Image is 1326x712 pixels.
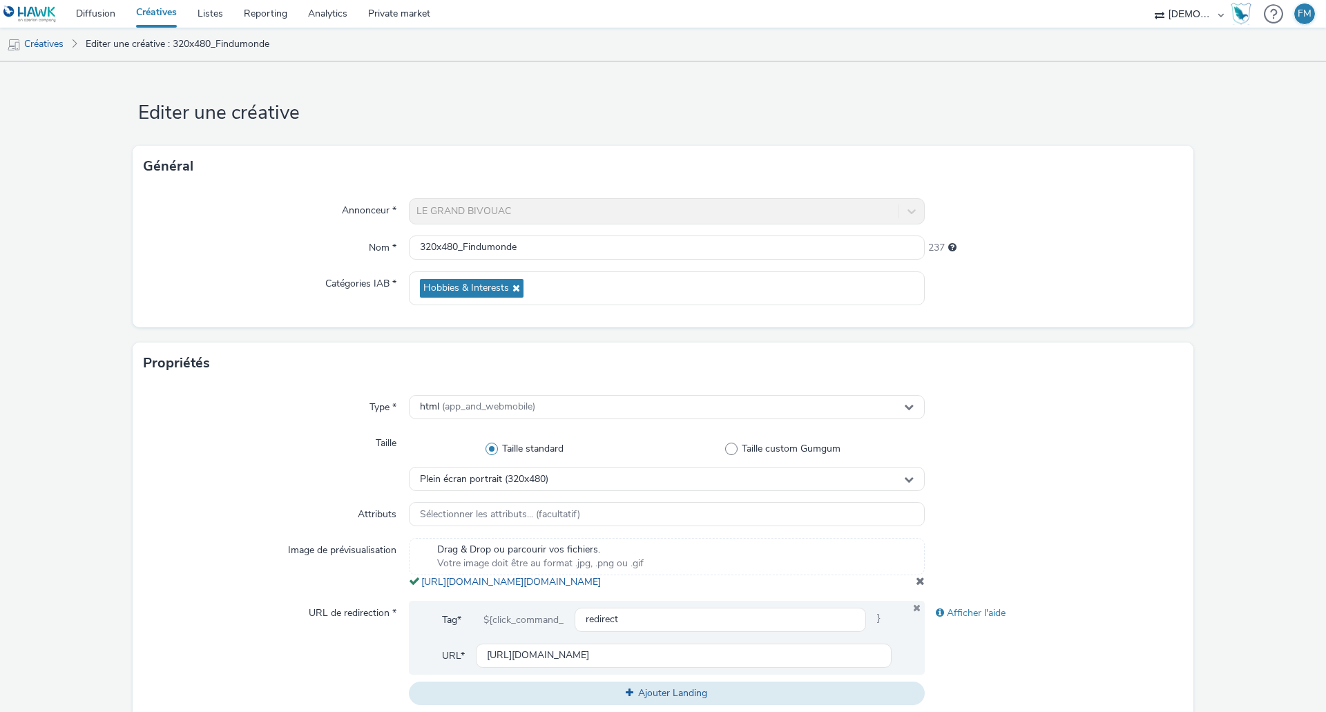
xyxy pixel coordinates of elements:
h1: Editer une créative [133,100,1193,126]
h3: Général [143,156,193,177]
label: Annonceur * [336,198,402,218]
input: url... [476,644,892,668]
input: Nom [409,235,925,260]
span: Hobbies & Interests [423,282,509,294]
label: Image de prévisualisation [282,538,402,557]
label: Nom * [363,235,402,255]
label: Type * [364,395,402,414]
span: Sélectionner les attributs... (facultatif) [420,509,580,521]
span: Taille custom Gumgum [742,442,840,456]
button: Ajouter Landing [409,682,925,705]
label: Catégories IAB * [320,271,402,291]
div: 255 caractères maximum [948,241,957,255]
img: undefined Logo [3,6,57,23]
span: Taille standard [502,442,564,456]
a: Hawk Academy [1231,3,1257,25]
a: Editer une créative : 320x480_Findumonde [79,28,276,61]
h3: Propriétés [143,353,210,374]
div: ${click_command_ [472,608,575,633]
span: html [420,401,535,413]
span: } [866,608,892,633]
div: Afficher l'aide [925,601,1183,626]
a: [URL][DOMAIN_NAME][DOMAIN_NAME] [421,575,606,588]
span: Drag & Drop ou parcourir vos fichiers. [437,543,644,557]
label: Attributs [352,502,402,521]
span: Plein écran portrait (320x480) [420,474,548,485]
label: URL de redirection * [303,601,402,620]
span: Ajouter Landing [638,686,707,700]
span: (app_and_webmobile) [442,400,535,413]
label: Taille [370,431,402,450]
span: Votre image doit être au format .jpg, .png ou .gif [437,557,644,570]
img: Hawk Academy [1231,3,1251,25]
img: mobile [7,38,21,52]
span: 237 [928,241,945,255]
div: FM [1298,3,1311,24]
